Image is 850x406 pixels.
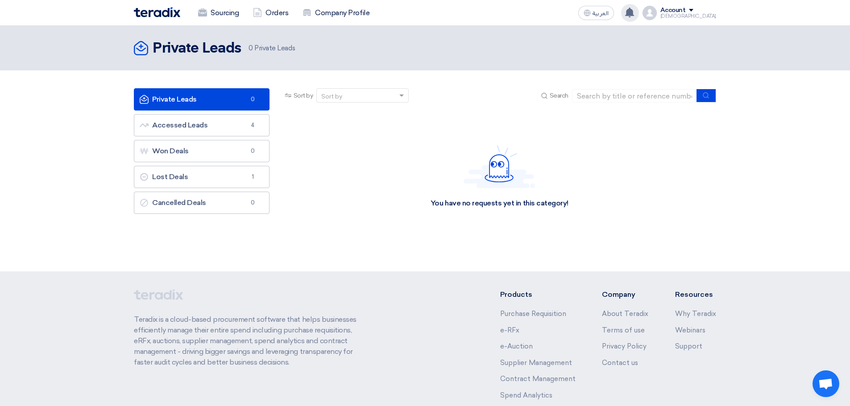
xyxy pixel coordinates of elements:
img: Hello [464,145,535,188]
a: Accessed Leads4 [134,114,270,136]
img: profile_test.png [643,6,657,20]
a: Support [675,342,702,350]
a: Won Deals0 [134,140,270,162]
li: Resources [675,289,716,300]
li: Company [602,289,648,300]
a: Privacy Policy [602,342,647,350]
div: You have no requests yet in this category! [431,199,568,208]
span: Search [550,91,568,100]
div: Account [660,7,686,14]
div: [DEMOGRAPHIC_DATA] [660,14,716,19]
a: Private Leads0 [134,88,270,111]
a: Lost Deals1 [134,166,270,188]
span: 0 [248,198,258,207]
h2: Private Leads [153,40,241,57]
a: Spend Analytics [500,391,552,399]
span: Sort by [294,91,313,100]
a: Cancelled Deals0 [134,192,270,214]
span: 0 [248,95,258,104]
a: Terms of use [602,326,645,334]
button: العربية [578,6,614,20]
a: Contact us [602,359,638,367]
span: 4 [248,121,258,130]
img: Teradix logo [134,7,180,17]
p: Teradix is a cloud-based procurement software that helps businesses efficiently manage their enti... [134,314,367,368]
a: e-Auction [500,342,533,350]
div: دردشة مفتوحة [813,370,839,397]
a: Company Profile [295,3,377,23]
span: العربية [593,10,609,16]
a: Webinars [675,326,705,334]
a: Why Teradix [675,310,716,318]
li: Products [500,289,576,300]
span: 1 [248,172,258,181]
a: Sourcing [191,3,246,23]
a: About Teradix [602,310,648,318]
a: Contract Management [500,375,576,383]
input: Search by title or reference number [572,89,697,103]
span: Private Leads [249,43,295,53]
div: Sort by [321,92,342,101]
a: Supplier Management [500,359,572,367]
span: 0 [249,44,253,52]
a: Purchase Requisition [500,310,566,318]
span: 0 [248,147,258,156]
a: e-RFx [500,326,519,334]
a: Orders [246,3,295,23]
